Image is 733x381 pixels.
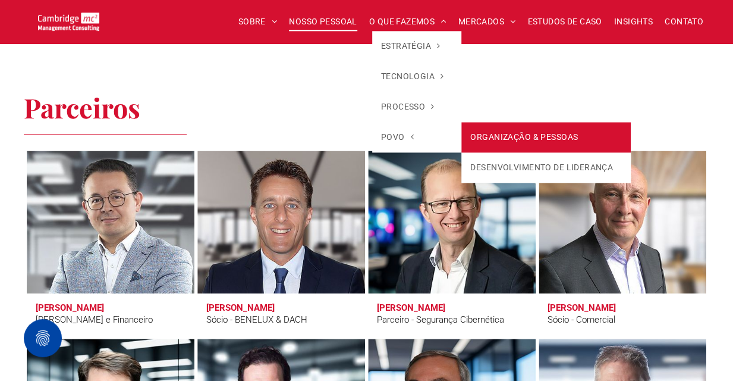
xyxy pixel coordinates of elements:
[38,13,99,32] img: Go to Homepage
[36,313,153,327] div: [PERSON_NAME] e Financeiro
[27,151,194,293] a: Rinat Abdrasilov | Partner - Banking & Finance | Cambridge Management Consulting
[232,13,284,31] a: SOBRE
[372,92,462,122] a: PROCESSO
[206,302,275,313] h3: [PERSON_NAME]
[539,151,706,293] a: Ray Coppin | Partner - Commercial | Cambridge Management Consulting
[381,41,431,51] font: ESTRATÉGIA
[461,122,631,152] a: ORGANIZAÇÃO & PESSOAS
[368,151,536,293] a: Tom Burton | Partner - Cyber Security | Cambridge Management Consulting
[372,122,462,152] a: POVO
[38,14,99,27] a: Your Business Transformed | Cambridge Management Consulting
[372,61,462,92] a: TECNOLOGIA
[548,313,615,327] div: Sócio - Comercial
[521,13,608,31] a: ESTUDOS DE CASO
[548,302,616,313] h3: [PERSON_NAME]
[369,17,435,26] font: O QUE FAZEMOS
[377,302,445,313] h3: [PERSON_NAME]
[377,313,504,327] div: Parceiro - Segurança Cibernética
[608,13,659,31] a: INSIGHTS
[372,31,462,61] a: ESTRATÉGIA
[381,71,435,81] font: TECNOLOGIA
[363,13,452,31] a: O QUE FAZEMOS
[197,151,365,293] a: Marcel Biesmans | Partner - BENELUX & DACH | Cambridge Management Consulting
[24,89,140,125] span: Parceiros
[283,13,363,31] a: NOSSO PESSOAL
[36,302,104,313] h3: [PERSON_NAME]
[461,152,631,183] a: DESENVOLVIMENTO DE LIDERANÇA
[206,313,307,327] div: Sócio - BENELUX & DACH
[452,13,522,31] a: MERCADOS
[659,13,709,31] a: CONTATO
[381,132,405,142] font: POVO
[381,102,425,111] font: PROCESSO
